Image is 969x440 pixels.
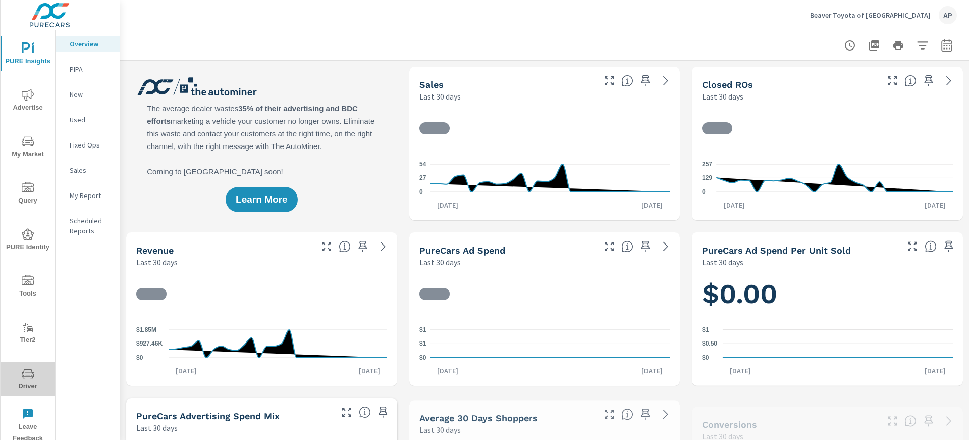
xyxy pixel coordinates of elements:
h5: PureCars Ad Spend [419,245,505,256]
span: Save this to your personalized report [355,238,371,255]
span: Save this to your personalized report [941,238,957,255]
span: My Market [4,135,52,160]
p: Last 30 days [136,422,178,434]
p: Overview [70,39,112,49]
span: Save this to your personalized report [375,404,391,420]
span: Save this to your personalized report [637,406,654,422]
span: PURE Identity [4,228,52,253]
p: New [70,89,112,100]
p: [DATE] [634,200,670,210]
text: $927.46K [136,340,163,348]
a: See more details in report [658,406,674,422]
text: $1 [419,340,426,347]
p: Last 30 days [419,424,461,436]
button: Select Date Range [937,35,957,56]
div: AP [939,6,957,24]
span: Save this to your personalized report [921,413,937,429]
h1: $0.00 [702,276,953,311]
h5: PureCars Ad Spend Per Unit Sold [702,245,851,256]
div: Fixed Ops [56,137,120,153]
text: $0.50 [702,340,717,347]
text: $1 [419,326,426,333]
p: Last 30 days [419,256,461,268]
p: [DATE] [430,366,465,376]
button: Make Fullscreen [601,406,617,422]
span: Save this to your personalized report [921,73,937,89]
span: Total sales revenue over the selected date range. [Source: This data is sourced from the dealer’s... [339,240,351,253]
button: "Export Report to PDF" [864,35,884,56]
p: Scheduled Reports [70,216,112,236]
button: Make Fullscreen [884,413,900,429]
h5: Sales [419,79,444,90]
p: Used [70,115,112,125]
p: Fixed Ops [70,140,112,150]
a: See more details in report [941,413,957,429]
button: Apply Filters [912,35,933,56]
p: [DATE] [918,366,953,376]
h5: Average 30 Days Shoppers [419,413,538,423]
span: Total cost of media for all PureCars channels for the selected dealership group over the selected... [621,240,633,253]
text: 0 [702,188,706,195]
p: [DATE] [723,366,758,376]
button: Make Fullscreen [601,238,617,255]
button: Learn More [226,187,297,212]
p: [DATE] [717,200,752,210]
p: Last 30 days [702,90,743,103]
span: The number of dealer-specified goals completed by a visitor. [Source: This data is provided by th... [904,415,917,427]
a: See more details in report [658,238,674,255]
span: Learn More [236,195,287,204]
span: Number of vehicles sold by the dealership over the selected date range. [Source: This data is sou... [621,75,633,87]
text: $0 [702,354,709,361]
span: A rolling 30 day total of daily Shoppers on the dealership website, averaged over the selected da... [621,408,633,420]
div: Sales [56,163,120,178]
p: Last 30 days [702,256,743,268]
a: See more details in report [941,73,957,89]
button: Make Fullscreen [884,73,900,89]
p: Sales [70,165,112,175]
button: Make Fullscreen [318,238,335,255]
text: 257 [702,161,712,168]
span: Tier2 [4,321,52,346]
p: [DATE] [169,366,204,376]
button: Make Fullscreen [601,73,617,89]
text: $0 [419,354,426,361]
span: Number of Repair Orders Closed by the selected dealership group over the selected time range. [So... [904,75,917,87]
h5: Conversions [702,419,757,430]
span: Save this to your personalized report [637,238,654,255]
text: 0 [419,188,423,195]
div: Used [56,112,120,127]
button: Print Report [888,35,908,56]
a: See more details in report [658,73,674,89]
text: $0 [136,354,143,361]
div: My Report [56,188,120,203]
div: Scheduled Reports [56,213,120,238]
span: Save this to your personalized report [637,73,654,89]
p: Last 30 days [136,256,178,268]
p: Beaver Toyota of [GEOGRAPHIC_DATA] [810,11,931,20]
p: [DATE] [352,366,387,376]
span: PURE Insights [4,42,52,67]
button: Make Fullscreen [904,238,921,255]
span: Tools [4,275,52,300]
span: This table looks at how you compare to the amount of budget you spend per channel as opposed to y... [359,406,371,418]
p: My Report [70,190,112,201]
text: 27 [419,175,426,182]
p: [DATE] [634,366,670,376]
p: [DATE] [918,200,953,210]
button: Make Fullscreen [339,404,355,420]
span: Query [4,182,52,207]
div: Overview [56,36,120,52]
span: Advertise [4,89,52,114]
p: [DATE] [430,200,465,210]
text: $1.85M [136,326,156,333]
text: 54 [419,161,426,168]
a: See more details in report [375,238,391,255]
span: Driver [4,368,52,393]
p: Last 30 days [419,90,461,103]
h5: Revenue [136,245,174,256]
span: Average cost of advertising per each vehicle sold at the dealer over the selected date range. The... [925,240,937,253]
h5: Closed ROs [702,79,753,90]
div: New [56,87,120,102]
p: PIPA [70,64,112,74]
text: $1 [702,326,709,333]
